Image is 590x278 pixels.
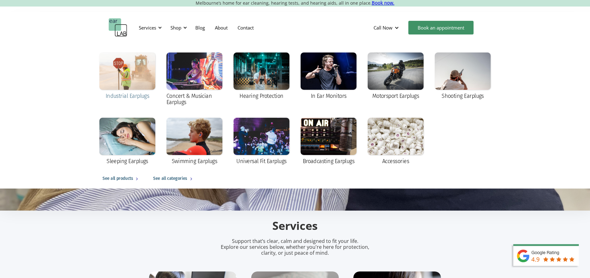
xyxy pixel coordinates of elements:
[372,93,419,99] div: Motorsport Earplugs
[163,49,225,110] a: Concert & Musician Earplugs
[442,93,484,99] div: Shooting Earplugs
[233,19,259,37] a: Contact
[230,49,293,103] a: Hearing Protection
[365,49,427,103] a: Motorsport Earplugs
[230,115,293,169] a: Universal Fit Earplugs
[106,93,149,99] div: Industrial Earplugs
[210,19,233,37] a: About
[96,169,147,189] a: See all products
[102,175,133,182] div: See all products
[166,93,222,105] div: Concert & Musician Earplugs
[432,49,494,103] a: Shooting Earplugs
[107,158,148,164] div: Sleeping Earplugs
[213,238,377,256] p: Support that’s clear, calm and designed to fit your life. Explore our services below, whether you...
[167,18,189,37] div: Shop
[382,158,409,164] div: Accessories
[303,158,355,164] div: Broadcasting Earplugs
[163,115,225,169] a: Swimming Earplugs
[96,115,158,169] a: Sleeping Earplugs
[311,93,347,99] div: In Ear Monitors
[239,93,283,99] div: Hearing Protection
[153,175,187,182] div: See all categories
[374,25,393,31] div: Call Now
[297,115,360,169] a: Broadcasting Earplugs
[365,115,427,169] a: Accessories
[408,21,474,34] a: Book an appointment
[96,49,158,103] a: Industrial Earplugs
[236,158,286,164] div: Universal Fit Earplugs
[190,19,210,37] a: Blog
[149,219,441,233] h2: Services
[297,49,360,103] a: In Ear Monitors
[109,18,127,37] a: home
[369,18,405,37] div: Call Now
[172,158,217,164] div: Swimming Earplugs
[139,25,156,31] div: Services
[135,18,164,37] div: Services
[170,25,181,31] div: Shop
[147,169,201,189] a: See all categories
